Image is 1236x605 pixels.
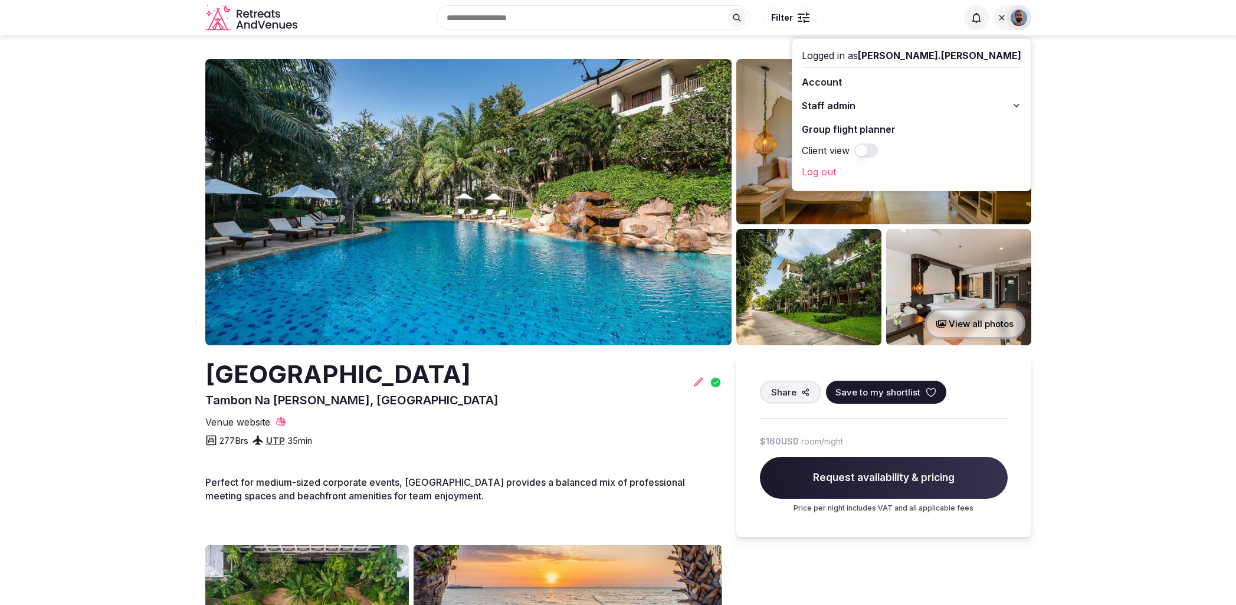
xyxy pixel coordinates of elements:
p: Price per night includes VAT and all applicable fees [760,503,1008,514]
a: UTP [266,435,285,446]
div: Logged in as [802,48,1021,63]
img: oliver.kattan [1011,9,1027,26]
a: Venue website [205,416,287,429]
img: Venue gallery photo [736,229,881,345]
h2: [GEOGRAPHIC_DATA] [205,357,499,392]
img: Venue cover photo [205,59,732,345]
span: Staff admin [802,99,855,113]
span: room/night [801,436,843,447]
a: Visit the homepage [205,5,300,31]
span: Perfect for medium-sized corporate events, [GEOGRAPHIC_DATA] provides a balanced mix of professio... [205,476,685,501]
button: View all photos [924,308,1025,339]
img: Venue gallery photo [736,59,1031,224]
button: Filter [763,6,817,29]
a: Log out [802,162,1021,181]
span: 277 Brs [219,434,248,447]
a: Group flight planner [802,120,1021,139]
span: [PERSON_NAME].[PERSON_NAME] [858,50,1021,61]
span: Tambon Na [PERSON_NAME], [GEOGRAPHIC_DATA] [205,393,499,407]
label: Client view [802,143,850,158]
span: Share [771,386,796,398]
span: Request availability & pricing [760,457,1008,499]
span: 35 min [287,434,312,447]
button: Save to my shortlist [826,381,946,404]
a: Account [802,73,1021,91]
button: Staff admin [802,96,1021,115]
span: $160 USD [760,436,799,447]
svg: Retreats and Venues company logo [205,5,300,31]
button: Share [760,381,821,404]
img: Venue gallery photo [886,229,1031,345]
span: Filter [771,12,793,24]
span: Venue website [205,416,270,429]
span: Save to my shortlist [835,386,920,398]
